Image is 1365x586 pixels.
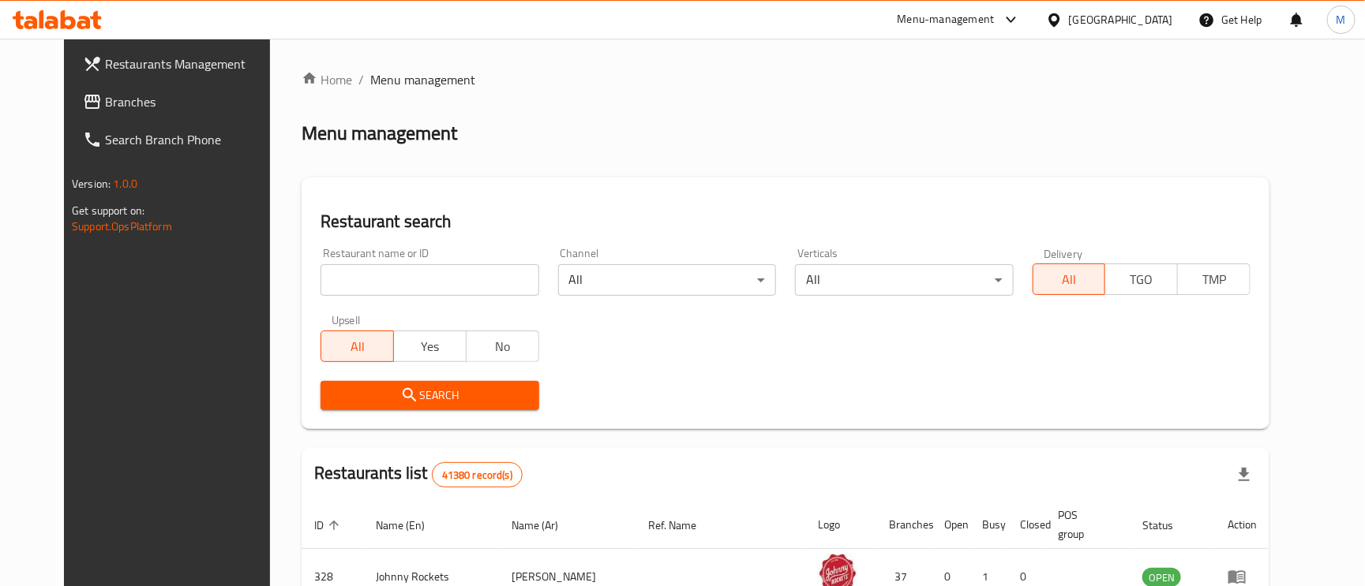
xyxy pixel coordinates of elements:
[432,462,523,487] div: Total records count
[105,54,279,73] span: Restaurants Management
[1142,516,1194,535] span: Status
[1177,263,1251,295] button: TMP
[1225,456,1263,494] div: Export file
[376,516,445,535] span: Name (En)
[1215,501,1269,549] th: Action
[105,92,279,111] span: Branches
[314,461,523,487] h2: Restaurants list
[70,45,292,83] a: Restaurants Management
[70,121,292,159] a: Search Branch Phone
[314,516,344,535] span: ID
[72,174,111,194] span: Version:
[1040,268,1100,291] span: All
[1069,11,1173,28] div: [GEOGRAPHIC_DATA]
[72,200,144,221] span: Get support on:
[805,501,876,549] th: Logo
[1033,263,1106,295] button: All
[393,330,467,362] button: Yes
[70,83,292,121] a: Branches
[795,264,1013,296] div: All
[370,70,475,89] span: Menu management
[1112,268,1172,291] span: TGO
[328,335,388,358] span: All
[400,335,460,358] span: Yes
[473,335,533,358] span: No
[321,330,394,362] button: All
[1044,248,1083,259] label: Delivery
[969,501,1007,549] th: Busy
[876,501,932,549] th: Branches
[649,516,718,535] span: Ref. Name
[113,174,137,194] span: 1.0.0
[302,121,457,146] h2: Menu management
[358,70,364,89] li: /
[1228,567,1257,586] div: Menu
[72,216,172,237] a: Support.OpsPlatform
[1184,268,1244,291] span: TMP
[898,10,995,29] div: Menu-management
[1337,11,1346,28] span: M
[302,70,1269,89] nav: breadcrumb
[321,381,538,410] button: Search
[558,264,776,296] div: All
[1058,506,1111,543] span: POS group
[1007,501,1045,549] th: Closed
[321,210,1251,233] h2: Restaurant search
[332,315,361,326] label: Upsell
[321,264,538,296] input: Search for restaurant name or ID..
[466,330,539,362] button: No
[932,501,969,549] th: Open
[333,386,526,405] span: Search
[105,130,279,149] span: Search Branch Phone
[1104,263,1178,295] button: TGO
[302,70,352,89] a: Home
[433,468,522,483] span: 41380 record(s)
[512,516,579,535] span: Name (Ar)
